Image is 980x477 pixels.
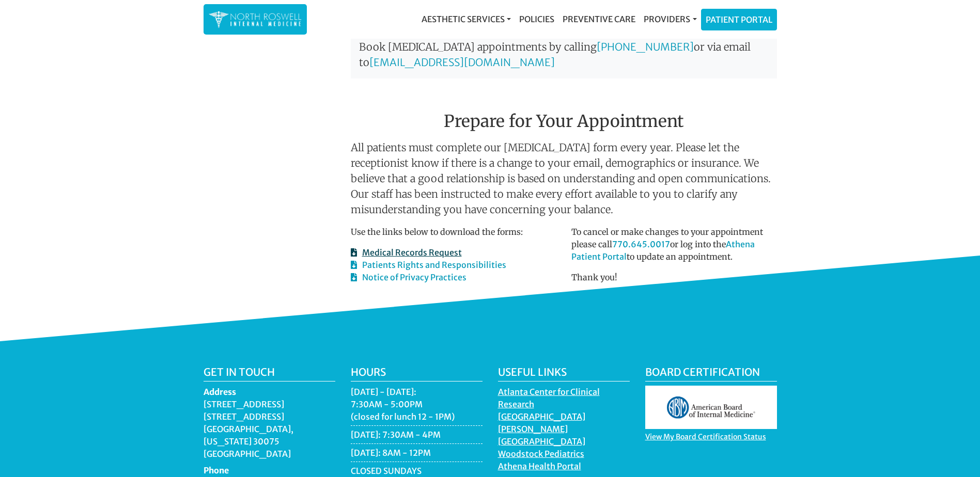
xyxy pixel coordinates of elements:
a: 770.645.0017 [612,239,670,249]
a: Providers [640,9,701,29]
li: [DATE]: 8AM - 12PM [351,447,483,462]
li: [DATE] - [DATE]: 7:30AM - 5:00PM (closed for lunch 12 - 1PM) [351,386,483,426]
a: Patient Portal [702,9,776,30]
img: aboim_logo.gif [645,386,777,429]
h5: Board Certification [645,366,777,381]
a: Athena Health Portal [498,461,581,474]
dt: Phone [204,464,335,476]
a: [EMAIL_ADDRESS][DOMAIN_NAME] [369,56,555,69]
h5: Useful Links [498,366,630,381]
a: Woodstock Pediatrics [498,449,584,462]
a: Athena Patient Portal [571,239,755,262]
a: Atlanta Center for Clinical Research [498,387,600,412]
h2: Prepare for Your Appointment [351,87,777,135]
p: All patients must complete our [MEDICAL_DATA] form every year. Please let the receptionist know i... [351,140,777,217]
a: Aesthetic Services [417,9,515,29]
a: [GEOGRAPHIC_DATA] [498,436,585,449]
p: Book [MEDICAL_DATA] appointments by calling or via email to [351,31,777,78]
a: [PHONE_NUMBER] [597,40,694,53]
h5: Hours [351,366,483,381]
p: To cancel or make changes to your appointment please call or log into the to update an appointment. [571,226,777,263]
a: Preventive Care [558,9,640,29]
dt: Address [204,386,335,398]
a: View My Board Certification Status [645,432,766,444]
p: Use the links below to download the forms: [351,226,556,238]
dd: [STREET_ADDRESS] [STREET_ADDRESS] [GEOGRAPHIC_DATA], [US_STATE] 30075 [GEOGRAPHIC_DATA] [204,398,335,460]
a: [GEOGRAPHIC_DATA][PERSON_NAME] [498,411,585,437]
img: North Roswell Internal Medicine [209,9,302,29]
p: Thank you! [571,271,777,283]
a: Medical Records Request [351,247,462,258]
h5: Get in touch [204,366,335,381]
a: Policies [515,9,558,29]
li: [DATE]: 7:30AM - 4PM [351,428,483,444]
a: Patients Rights and Responsibilities [351,260,506,270]
a: Notice of Privacy Practices [351,272,466,282]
